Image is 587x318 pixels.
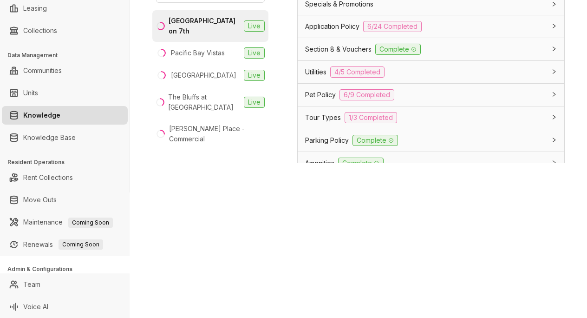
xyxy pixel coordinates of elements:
li: Move Outs [2,191,128,209]
span: Complete [352,135,398,146]
span: collapsed [551,137,557,143]
li: Collections [2,21,128,40]
div: [GEOGRAPHIC_DATA] on 7th [169,16,240,36]
div: [GEOGRAPHIC_DATA] [171,70,236,80]
div: Utilities4/5 Completed [298,61,564,83]
span: Coming Soon [68,218,113,228]
span: 6/24 Completed [363,21,422,32]
a: Knowledge Base [23,128,76,147]
span: Parking Policy [305,135,349,146]
a: Collections [23,21,57,40]
span: collapsed [551,114,557,120]
h3: Resident Operations [7,158,130,166]
div: Pet Policy6/9 Completed [298,84,564,106]
li: Voice AI [2,298,128,316]
div: Parking PolicyComplete [298,129,564,152]
li: Communities [2,61,128,80]
span: collapsed [551,46,557,52]
a: Move Outs [23,191,57,209]
span: Application Policy [305,21,359,32]
span: Coming Soon [59,239,103,250]
li: Knowledge Base [2,128,128,147]
div: Pacific Bay Vistas [171,48,225,58]
div: [PERSON_NAME] Place - Commercial [169,124,265,144]
span: 1/3 Completed [345,112,397,123]
a: Knowledge [23,106,60,125]
span: Live [244,20,265,32]
span: collapsed [551,69,557,74]
span: collapsed [551,23,557,29]
h3: Data Management [7,51,130,60]
span: Live [244,70,265,81]
li: Knowledge [2,106,128,125]
a: Communities [23,61,62,80]
span: Tour Types [305,113,341,123]
h3: Admin & Configurations [7,265,130,273]
a: RenewalsComing Soon [23,235,103,254]
div: Application Policy6/24 Completed [298,15,564,38]
li: Maintenance [2,213,128,232]
li: Team [2,275,128,294]
a: Voice AI [23,298,48,316]
a: Units [23,84,38,102]
a: Team [23,275,40,294]
span: Live [244,47,265,59]
li: Rent Collections [2,168,128,187]
div: Section 8 & VouchersComplete [298,38,564,60]
span: Amenities [305,158,334,168]
span: collapsed [551,160,557,166]
span: 6/9 Completed [339,89,394,100]
div: AmenitiesComplete [298,152,564,174]
span: 4/5 Completed [330,66,385,78]
li: Renewals [2,235,128,254]
div: The Bluffs at [GEOGRAPHIC_DATA] [168,92,240,113]
span: collapsed [551,1,557,7]
div: Tour Types1/3 Completed [298,106,564,129]
span: Live [244,97,265,108]
a: Rent Collections [23,168,73,187]
span: Utilities [305,67,326,77]
span: Complete [338,158,384,169]
span: Section 8 & Vouchers [305,44,372,54]
span: Complete [375,44,421,55]
span: Pet Policy [305,90,336,100]
span: collapsed [551,92,557,97]
li: Units [2,84,128,102]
